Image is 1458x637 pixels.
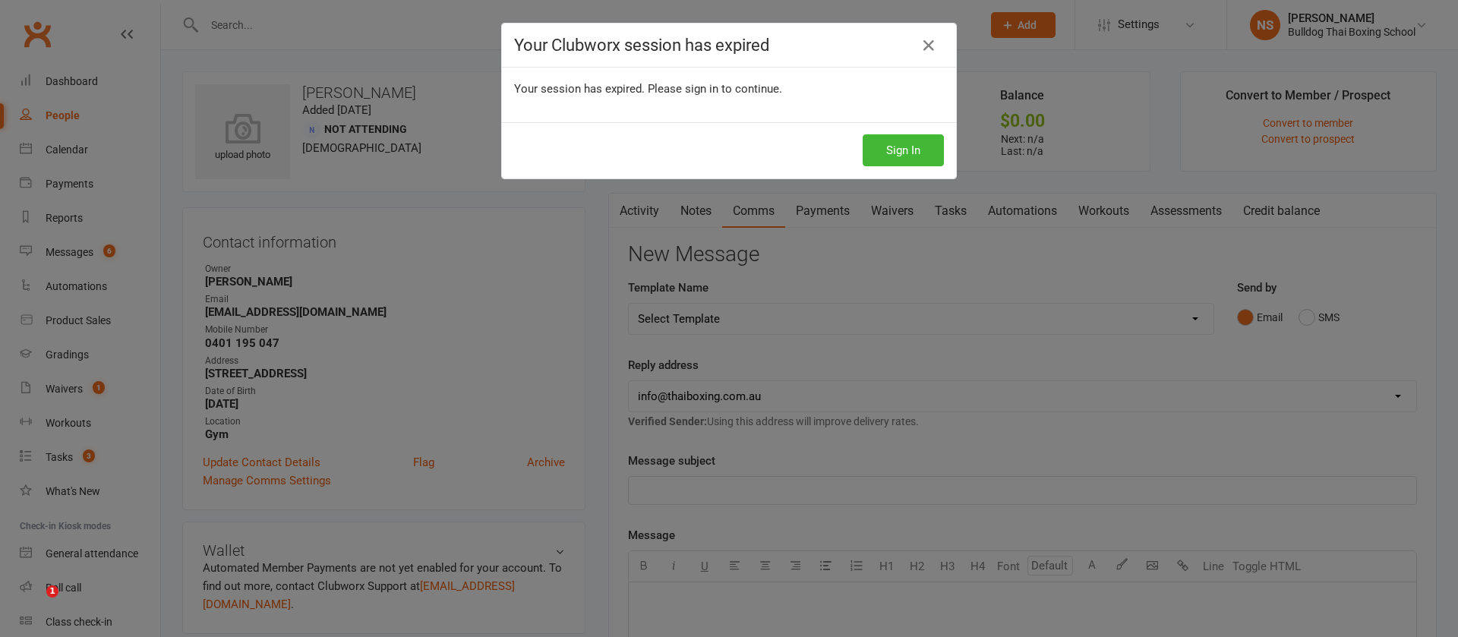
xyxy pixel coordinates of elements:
span: Your session has expired. Please sign in to continue. [514,82,782,96]
span: 1 [46,585,58,598]
iframe: Intercom live chat [15,585,52,622]
button: Sign In [863,134,944,166]
a: Close [917,33,941,58]
h4: Your Clubworx session has expired [514,36,944,55]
